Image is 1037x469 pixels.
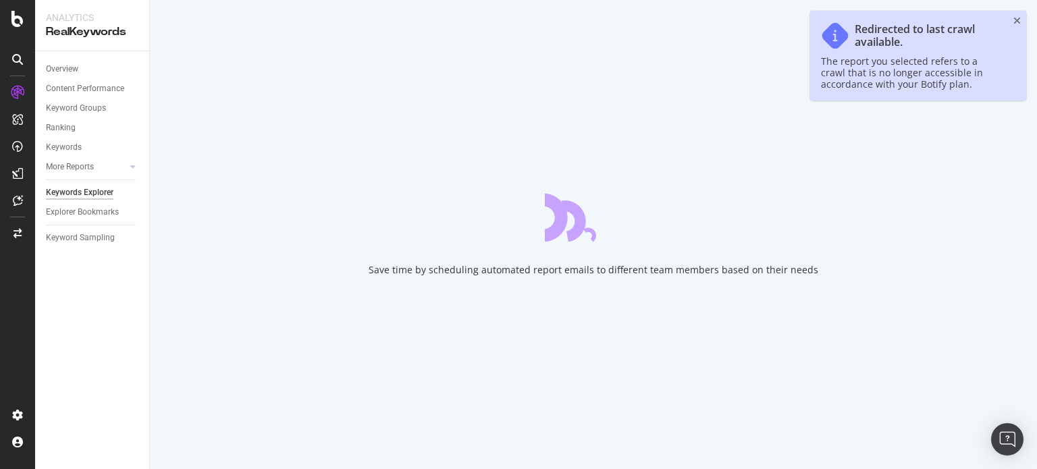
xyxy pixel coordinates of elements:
a: Overview [46,62,140,76]
div: Open Intercom Messenger [991,423,1023,456]
div: Keywords Explorer [46,186,113,200]
div: RealKeywords [46,24,138,40]
div: Content Performance [46,82,124,96]
div: Ranking [46,121,76,135]
a: Explorer Bookmarks [46,205,140,219]
div: Analytics [46,11,138,24]
a: More Reports [46,160,126,174]
div: Explorer Bookmarks [46,205,119,219]
div: Redirected to last crawl available. [855,23,1002,49]
div: animation [545,193,642,242]
a: Content Performance [46,82,140,96]
div: The report you selected refers to a crawl that is no longer accessible in accordance with your Bo... [821,55,1002,90]
div: Overview [46,62,78,76]
div: Keywords [46,140,82,155]
a: Keywords [46,140,140,155]
div: Keyword Groups [46,101,106,115]
div: Save time by scheduling automated report emails to different team members based on their needs [369,263,818,277]
div: Keyword Sampling [46,231,115,245]
div: close toast [1013,16,1021,26]
a: Ranking [46,121,140,135]
a: Keyword Groups [46,101,140,115]
a: Keywords Explorer [46,186,140,200]
div: More Reports [46,160,94,174]
a: Keyword Sampling [46,231,140,245]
